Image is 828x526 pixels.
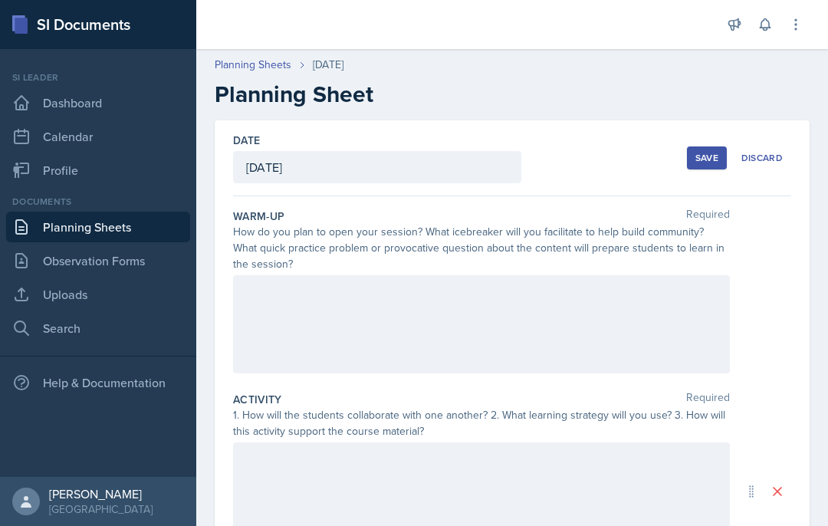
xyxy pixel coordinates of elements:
a: Search [6,313,190,344]
div: [PERSON_NAME] [49,486,153,501]
h2: Planning Sheet [215,81,810,108]
button: Save [687,146,727,169]
label: Date [233,133,260,148]
div: Discard [741,152,783,164]
div: Save [695,152,718,164]
div: [GEOGRAPHIC_DATA] [49,501,153,517]
div: 1. How will the students collaborate with one another? 2. What learning strategy will you use? 3.... [233,407,730,439]
label: Activity [233,392,282,407]
a: Profile [6,155,190,186]
a: Dashboard [6,87,190,118]
div: Documents [6,195,190,209]
a: Uploads [6,279,190,310]
div: How do you plan to open your session? What icebreaker will you facilitate to help build community... [233,224,730,272]
a: Observation Forms [6,245,190,276]
a: Planning Sheets [6,212,190,242]
div: [DATE] [313,57,343,73]
a: Calendar [6,121,190,152]
label: Warm-Up [233,209,284,224]
div: Si leader [6,71,190,84]
a: Planning Sheets [215,57,291,73]
span: Required [686,392,730,407]
button: Discard [733,146,791,169]
span: Required [686,209,730,224]
div: Help & Documentation [6,367,190,398]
